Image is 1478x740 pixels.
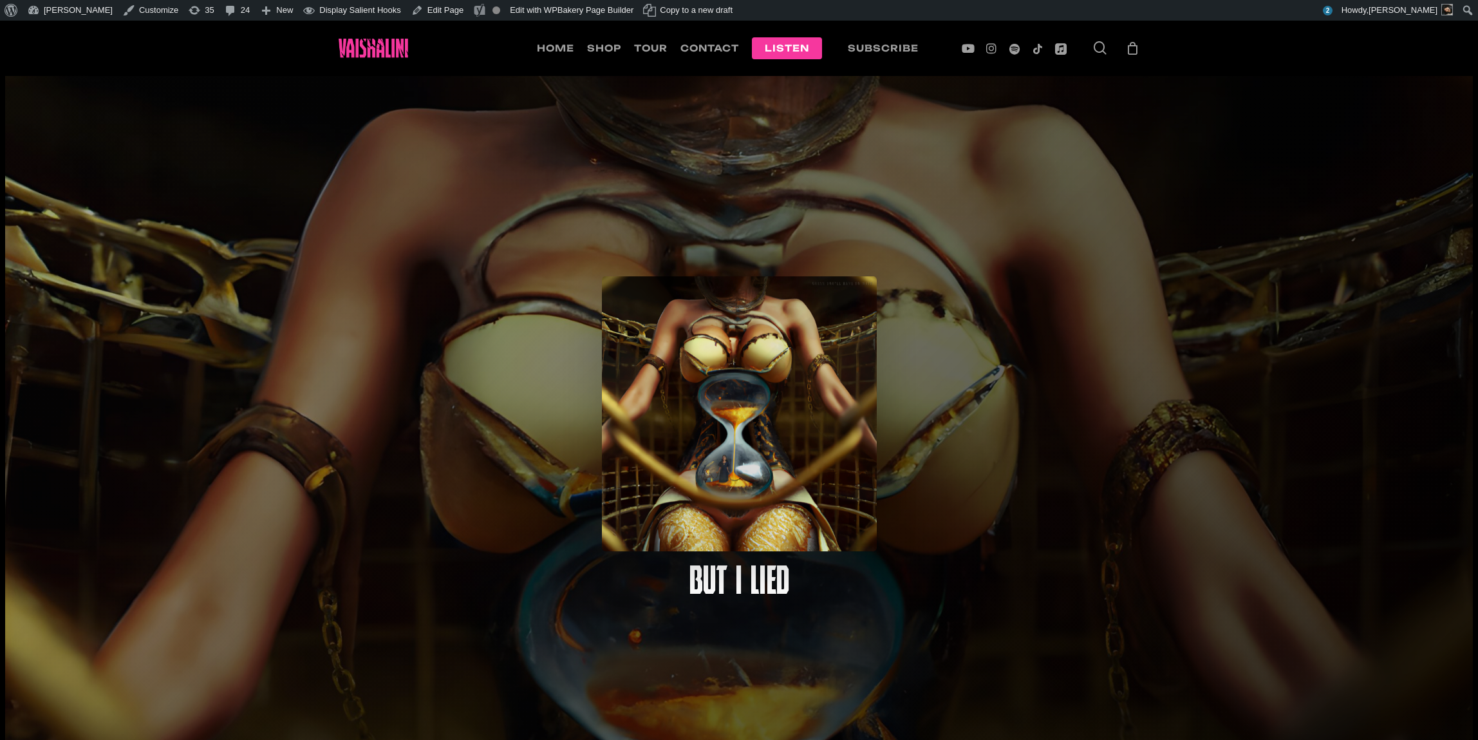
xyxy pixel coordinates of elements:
span: home [537,43,574,53]
img: Vaishalini [339,39,408,58]
span: tour [634,43,668,53]
a: home [537,43,574,54]
span: Subscribe [848,43,919,53]
span: [PERSON_NAME] [1369,5,1437,15]
span: shop [587,43,621,53]
a: Cart [1126,41,1140,55]
h2: But I Lied [543,564,935,595]
a: listen [752,43,822,54]
a: contact [680,43,739,54]
span: listen [765,43,809,53]
img: Vaishalini - Guess You'll Have to Wait EP Cover Art [602,276,877,551]
a: shop [587,43,621,54]
a: tour [634,43,668,54]
span: contact [680,43,739,53]
a: Subscribe [835,43,931,54]
span: 2 [1323,6,1333,15]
